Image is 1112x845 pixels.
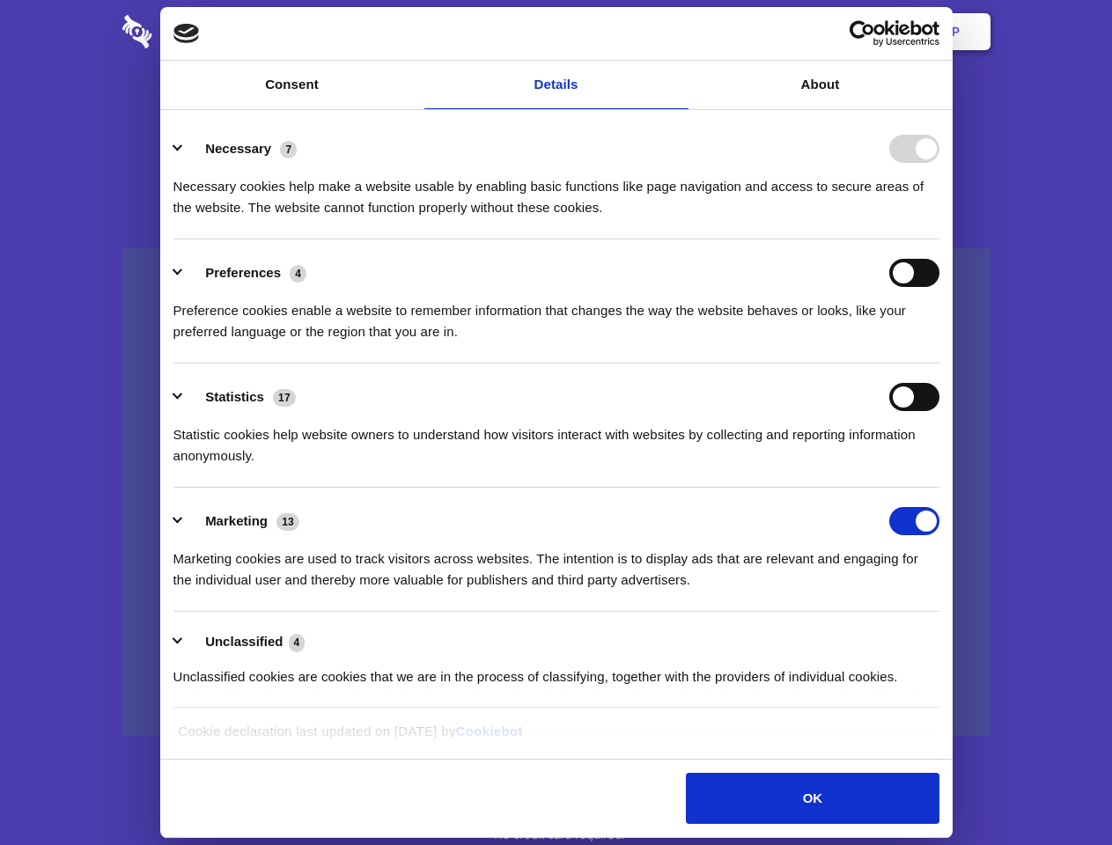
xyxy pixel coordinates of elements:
button: Necessary (7) [173,135,308,163]
span: 4 [290,265,306,283]
label: Marketing [205,513,268,528]
button: Unclassified (4) [173,631,316,653]
a: Contact [714,4,795,59]
h1: Eliminate Slack Data Loss. [122,79,990,143]
div: Marketing cookies are used to track visitors across websites. The intention is to display ads tha... [173,535,939,591]
button: Marketing (13) [173,507,311,535]
label: Statistics [205,389,264,404]
h4: Auto-redaction of sensitive data, encrypted data sharing and self-destructing private chats. Shar... [122,160,990,218]
button: Preferences (4) [173,259,318,287]
a: Details [424,61,689,109]
button: OK [686,773,939,824]
a: Usercentrics Cookiebot - opens in a new window [785,20,939,47]
div: Preference cookies enable a website to remember information that changes the way the website beha... [173,287,939,342]
span: 17 [273,389,296,407]
img: logo [173,24,200,43]
img: logo-wordmark-white-trans-d4663122ce5f474addd5e946df7df03e33cb6a1c49d2221995e7729f52c070b2.svg [122,15,273,48]
a: Consent [160,61,424,109]
span: 13 [276,513,299,531]
a: Wistia video thumbnail [122,248,990,737]
div: Cookie declaration last updated on [DATE] by [165,721,947,755]
a: Cookiebot [456,724,523,738]
div: Statistic cookies help website owners to understand how visitors interact with websites by collec... [173,411,939,467]
a: Login [799,4,875,59]
div: Necessary cookies help make a website usable by enabling basic functions like page navigation and... [173,163,939,218]
a: About [689,61,953,109]
span: 4 [289,634,306,651]
span: 7 [280,141,297,158]
label: Preferences [205,265,281,280]
label: Necessary [205,141,271,156]
a: Pricing [517,4,593,59]
div: Unclassified cookies are cookies that we are in the process of classifying, together with the pro... [173,653,939,687]
button: Statistics (17) [173,383,307,411]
